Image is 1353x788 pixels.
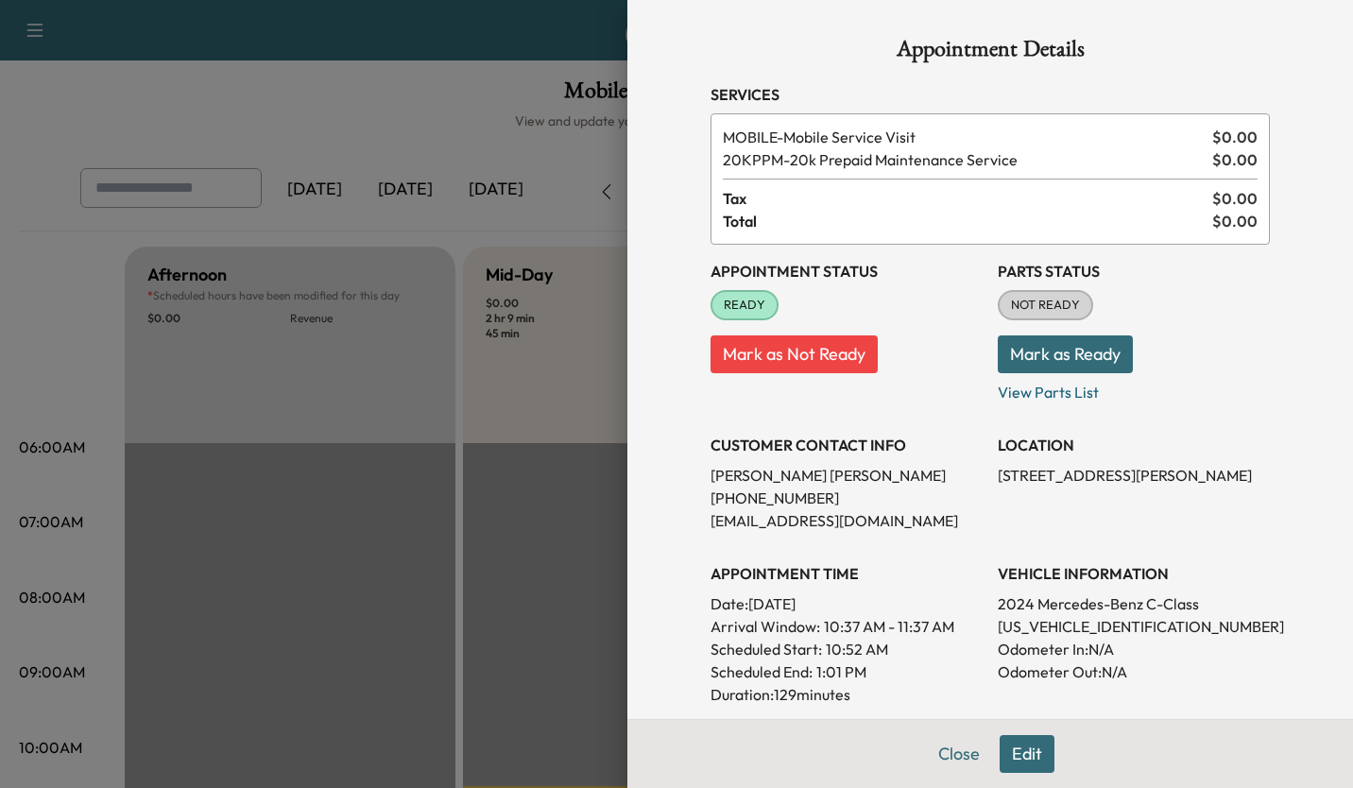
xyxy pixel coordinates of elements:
[998,335,1133,373] button: Mark as Ready
[711,638,822,660] p: Scheduled Start:
[998,562,1270,585] h3: VEHICLE INFORMATION
[711,38,1270,68] h1: Appointment Details
[711,487,983,509] p: [PHONE_NUMBER]
[998,260,1270,283] h3: Parts Status
[1212,126,1258,148] span: $ 0.00
[1212,210,1258,232] span: $ 0.00
[826,638,888,660] p: 10:52 AM
[998,592,1270,615] p: 2024 Mercedes-Benz C-Class
[824,615,954,638] span: 10:37 AM - 11:37 AM
[1212,148,1258,171] span: $ 0.00
[711,83,1270,106] h3: Services
[711,335,878,373] button: Mark as Not Ready
[711,592,983,615] p: Date: [DATE]
[998,434,1270,456] h3: LOCATION
[711,562,983,585] h3: APPOINTMENT TIME
[711,683,983,706] p: Duration: 129 minutes
[1000,296,1091,315] span: NOT READY
[816,660,866,683] p: 1:01 PM
[998,660,1270,683] p: Odometer Out: N/A
[712,296,777,315] span: READY
[723,126,1205,148] span: Mobile Service Visit
[926,735,992,773] button: Close
[723,210,1212,232] span: Total
[711,509,983,532] p: [EMAIL_ADDRESS][DOMAIN_NAME]
[711,464,983,487] p: [PERSON_NAME] [PERSON_NAME]
[998,638,1270,660] p: Odometer In: N/A
[711,260,983,283] h3: Appointment Status
[1000,735,1054,773] button: Edit
[723,187,1212,210] span: Tax
[711,434,983,456] h3: CUSTOMER CONTACT INFO
[998,373,1270,403] p: View Parts List
[1212,187,1258,210] span: $ 0.00
[723,148,1205,171] span: 20k Prepaid Maintenance Service
[998,615,1270,638] p: [US_VEHICLE_IDENTIFICATION_NUMBER]
[711,660,813,683] p: Scheduled End:
[711,615,983,638] p: Arrival Window:
[998,464,1270,487] p: [STREET_ADDRESS][PERSON_NAME]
